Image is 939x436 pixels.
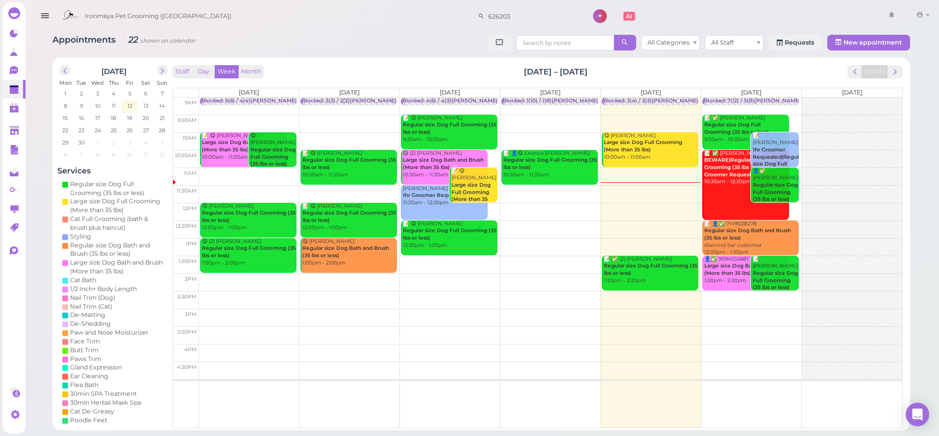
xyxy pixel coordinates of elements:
span: 10:30am [175,152,197,159]
div: De-Shedding [70,319,111,328]
span: 3:30pm [177,329,197,335]
span: 4pm [184,346,197,353]
div: Face Trim [70,337,100,346]
div: 😋 [PERSON_NAME] 1:00pm - 2:00pm [302,238,397,267]
input: Search by notes [516,35,614,50]
div: Regular size Dog Bath and Brush (35 lbs or less) [70,241,165,259]
span: 19 [126,114,133,122]
div: 📝 ✅ [PERSON_NAME] 10:30am - 12:30pm [704,150,789,186]
button: next [888,65,903,78]
span: 1:30pm [178,258,197,265]
span: 6 [143,89,148,98]
div: 😋 (2) [PERSON_NAME] 10:30am - 11:30am [402,150,488,179]
span: 1 [96,138,99,147]
div: Blocked: 3(3) / 2(2)[PERSON_NAME] [PERSON_NAME] 9:30 10:00 1:30 • appointment [302,97,520,105]
span: Fri [126,79,133,86]
div: Cat Bath [70,276,96,285]
div: Paw and Nose Moisturizer [70,328,148,337]
span: 6 [63,150,68,159]
div: Styling [70,232,91,241]
span: 20 [142,114,150,122]
h2: [DATE] – [DATE] [524,66,588,77]
b: Regular size Dog Bath and Brush (35 lbs or less) [704,227,791,241]
span: 1 [63,89,67,98]
span: 28 [158,126,166,135]
span: 24 [94,126,102,135]
span: 11:30am [176,188,197,194]
span: [DATE] [339,89,360,96]
button: Week [215,65,239,78]
span: 3pm [185,311,197,317]
span: 12pm [183,205,197,212]
div: 😋 (2) [PERSON_NAME] 1:00pm - 2:00pm [201,238,297,267]
span: 21 [159,114,166,122]
span: Mon [59,79,72,86]
div: 📝 😋 [PERSON_NAME] 10:00am - 11:00am [201,132,287,161]
b: Large size Dog Full Grooming (More than 35 lbs) [604,139,682,153]
div: 📝 😋 [PERSON_NAME] 10:30am - 11:30am [302,150,397,179]
b: Regular size Dog Full Grooming (35 lbs or less) [403,121,496,135]
span: [DATE] [741,89,762,96]
div: Blocked: 4(6) / 4(3)[PERSON_NAME] • appointment [402,97,536,105]
div: Flea Bath [70,381,99,389]
b: Regular size Dog Full Grooming (35 lbs or less) [604,263,697,276]
b: Regular size Dog Full Grooming (35 lbs or less) [403,227,496,241]
span: 13 [143,101,149,110]
button: prev [847,65,863,78]
span: 15 [62,114,69,122]
span: 4:30pm [177,364,197,370]
span: 11 [111,101,117,110]
span: 7 [79,150,84,159]
span: 12 [126,101,133,110]
i: 22 [123,34,196,45]
span: [DATE] [842,89,863,96]
div: [PERSON_NAME] 11:30am - 12:30pm [402,185,488,207]
b: BEWARE|Regular size Dog Full Grooming (35 lbs or less)|1hr Groomer Requested [704,157,787,177]
button: Month [238,65,264,78]
span: 17 [94,114,101,122]
span: 12:30pm [175,223,197,229]
div: 1/2 Inch+ Body Length [70,285,137,293]
span: 11am [184,170,197,176]
div: 📝 😋 [PERSON_NAME] 12:30pm - 1:30pm [402,220,497,249]
span: 25 [110,126,118,135]
span: Appointments [52,34,118,45]
div: 📝 👤✅ 7149028278 diamind bar customer 12:30pm - 1:30pm [704,220,799,256]
span: 9am [185,99,197,106]
b: Large size Dog Bath and Brush (More than 35 lbs) [202,139,283,153]
div: Blocked: 7(12) / 5(8)[PERSON_NAME] [PERSON_NAME] • appointment [704,97,887,105]
div: Cat Full Grooming (bath & brush plus haircut) [70,215,165,232]
div: Blocked: 3(4) / 3(3)[PERSON_NAME],[PERSON_NAME] • appointment [603,97,784,105]
b: Regular size Dog Full Grooming (35 lbs or less) [202,210,296,223]
span: 3 [127,138,132,147]
div: 👤✅ 9094555681 1:30pm - 2:30pm [704,256,789,285]
b: Regular size Dog Full Grooming (35 lbs or less) [302,210,396,223]
span: 11 [143,150,149,159]
span: 2 [111,138,116,147]
span: 30 [77,138,86,147]
button: prev [60,65,70,75]
b: 1hr Groomer Requested|Regular size Dog Full Grooming (35 lbs or less) [753,146,804,182]
div: Regular size Dog Full Grooming (35 lbs or less) [70,180,165,197]
button: Staff [173,65,192,78]
div: Large size Dog Bath and Brush (More than 35 lbs) [70,258,165,276]
div: 😋 [PERSON_NAME] 10:00am - 11:00am [250,132,297,183]
button: next [157,65,168,75]
span: [DATE] [440,89,460,96]
div: Gland Expression [70,363,122,372]
b: Regular size Dog Bath and Brush (35 lbs or less) [302,245,389,259]
a: Requests [768,35,822,50]
div: 👤✅ [PERSON_NAME] 11:00am - 12:00pm [752,168,799,218]
button: [DATE] [862,65,888,78]
div: 30min SPA Treatment [70,389,137,398]
span: 5 [160,138,165,147]
b: Large size Dog Full Grooming (More than 35 lbs) [451,182,491,210]
div: 📝 [PERSON_NAME] [PERSON_NAME] 10:00am - 11:00am [752,132,799,204]
span: 2:30pm [177,293,197,300]
span: Sat [141,79,150,86]
div: Cat De-Greasy [70,407,114,416]
span: 23 [77,126,85,135]
span: 9 [111,150,116,159]
div: Paws Trim [70,355,101,363]
b: Large size Dog Bath and Brush (More than 35 lbs) [704,263,785,276]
